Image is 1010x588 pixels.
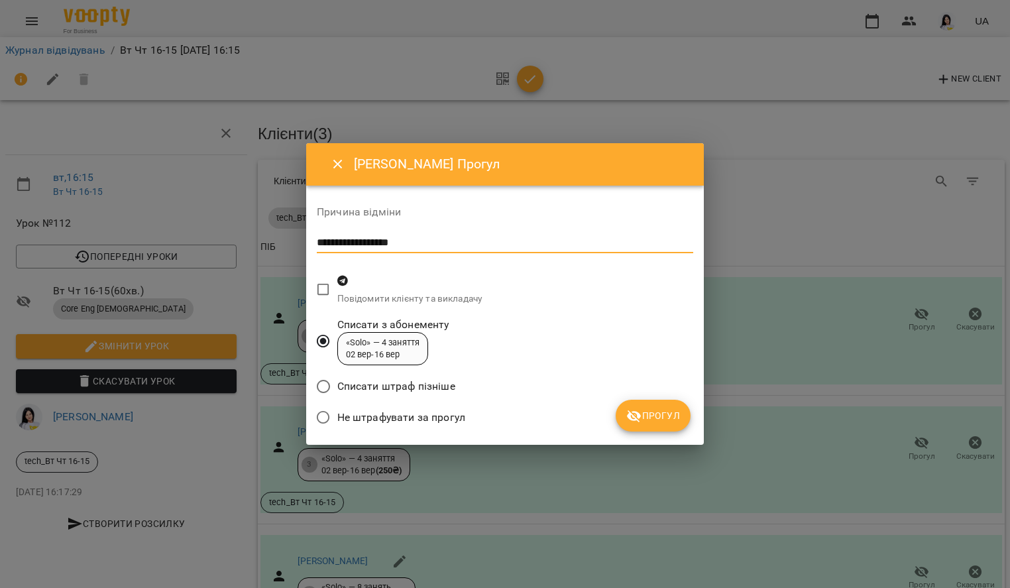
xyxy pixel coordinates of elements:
h6: [PERSON_NAME] Прогул [354,154,688,174]
label: Причина відміни [317,207,693,217]
p: Повідомити клієнту та викладачу [337,292,483,306]
span: Списати з абонементу [337,317,449,333]
div: «Solo» — 4 заняття 02 вер - 16 вер [346,337,420,361]
span: Не штрафувати за прогул [337,410,465,426]
span: Прогул [626,408,680,424]
button: Close [322,148,354,180]
button: Прогул [616,400,691,432]
span: Списати штраф пізніше [337,379,455,394]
